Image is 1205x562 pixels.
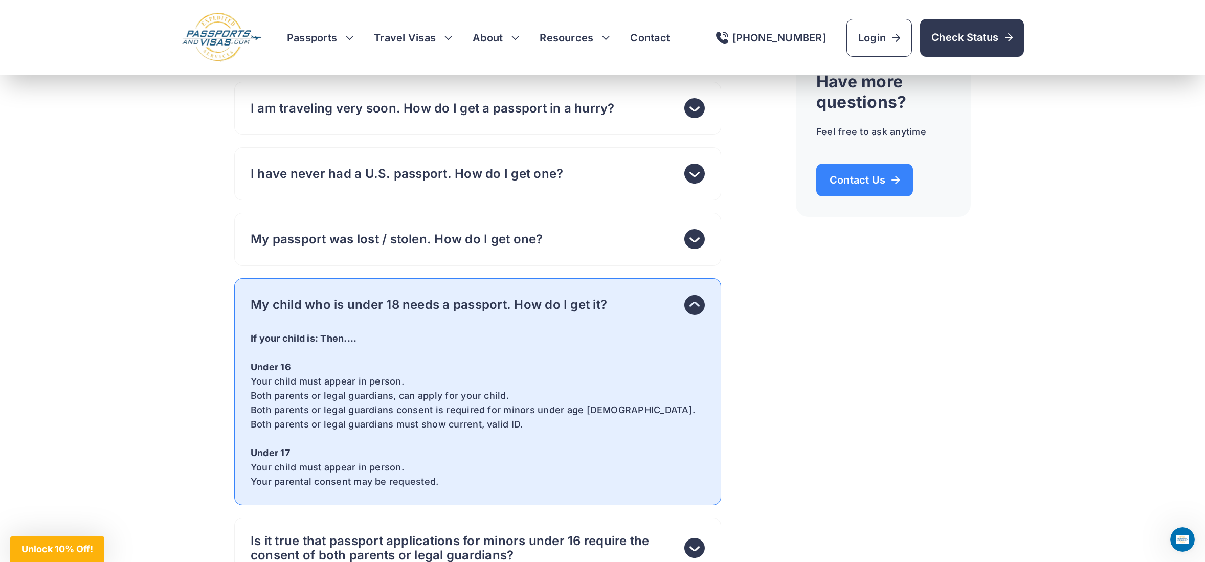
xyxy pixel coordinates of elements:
h3: Travel Visas [374,31,452,45]
a: About [473,31,503,45]
h4: My child who is under 18 needs a passport. How do I get it? [251,298,607,312]
a: Login [846,19,912,57]
h3: Have more questions? [816,72,926,113]
iframe: Intercom live chat [1170,527,1195,552]
strong: If your child is: Then.... [251,333,356,344]
span: Login [858,31,900,45]
a: Contact Us [816,164,913,196]
div: Unlock 10% Off! [10,536,104,562]
a: [PHONE_NUMBER] [716,32,826,44]
img: Logo [181,12,262,63]
span: Check Status [931,30,1013,44]
h4: I have never had a U.S. passport. How do I get one? [251,167,563,181]
h4: I am traveling very soon. How do I get a passport in a hurry? [251,101,615,116]
p: Your child must appear in person. Both parents or legal guardians, can apply for your child. Both... [251,374,705,432]
span: Contact Us [830,175,900,185]
p: Your child must appear in person. Your parental consent may be requested. [251,460,705,489]
strong: Under 16 [251,362,291,372]
a: Contact [630,31,670,45]
h3: Resources [540,31,610,45]
h4: My passport was lost / stolen. How do I get one? [251,232,543,246]
span: Unlock 10% Off! [21,544,93,554]
h3: Passports [287,31,353,45]
a: Check Status [920,19,1024,57]
strong: Under 17 [251,447,290,458]
p: Feel free to ask anytime [816,125,926,139]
